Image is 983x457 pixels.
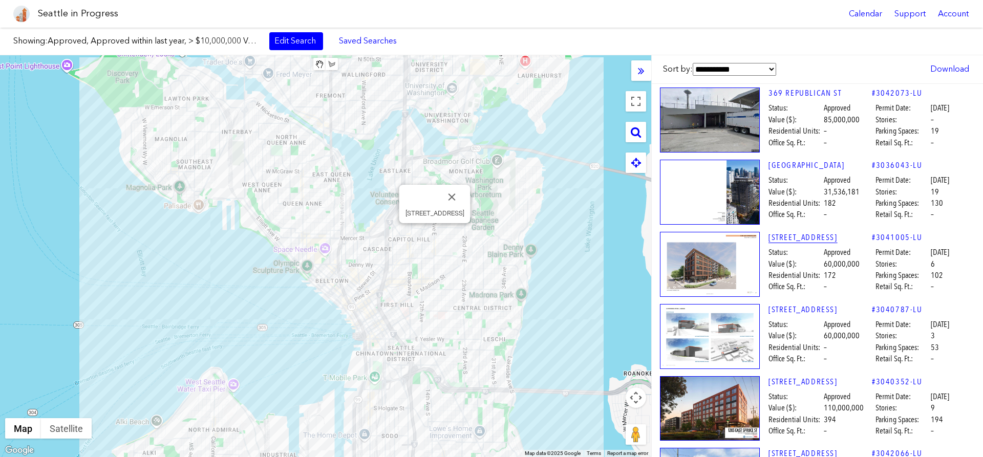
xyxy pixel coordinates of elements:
[875,414,929,425] span: Parking Spaces:
[768,414,822,425] span: Residential Units:
[872,232,923,243] a: #3041005-LU
[768,330,822,341] span: Value ($):
[931,391,949,402] span: [DATE]
[931,342,939,353] span: 53
[3,444,36,457] a: Open this area in Google Maps (opens a new window)
[931,198,943,209] span: 130
[333,32,402,50] a: Saved Searches
[440,185,464,209] button: Close
[326,58,338,70] button: Draw a shape
[875,186,929,198] span: Stories:
[48,36,263,46] span: Approved, Approved within last year, > $10,000,000 Value
[824,353,827,364] span: –
[13,35,259,47] label: Showing:
[931,281,934,292] span: –
[693,63,776,76] select: Sort by:
[626,91,646,112] button: Toggle fullscreen view
[768,402,822,414] span: Value ($):
[824,186,860,198] span: 31,536,181
[824,414,836,425] span: 394
[824,270,836,281] span: 172
[768,186,822,198] span: Value ($):
[660,376,760,441] img: 1.jpg
[925,60,974,78] a: Download
[824,391,850,402] span: Approved
[931,270,943,281] span: 102
[872,88,923,99] a: #3042073-LU
[768,102,822,114] span: Status:
[872,376,923,387] a: #3040352-LU
[768,304,872,315] a: [STREET_ADDRESS]
[41,418,92,439] button: Show satellite imagery
[875,258,929,270] span: Stories:
[824,247,850,258] span: Approved
[768,232,872,243] a: [STREET_ADDRESS]
[875,125,929,137] span: Parking Spaces:
[768,342,822,353] span: Residential Units:
[931,137,934,148] span: –
[824,102,850,114] span: Approved
[38,7,118,20] h1: Seattle in Progress
[13,6,30,22] img: favicon-96x96.png
[768,353,822,364] span: Office Sq. Ft.:
[313,58,326,70] button: Stop drawing
[405,209,464,217] div: [STREET_ADDRESS]
[768,281,822,292] span: Office Sq. Ft.:
[931,102,949,114] span: [DATE]
[931,402,935,414] span: 9
[931,175,949,186] span: [DATE]
[626,387,646,408] button: Map camera controls
[875,270,929,281] span: Parking Spaces:
[824,125,827,137] span: –
[768,114,822,125] span: Value ($):
[768,376,872,387] a: [STREET_ADDRESS]
[824,342,827,353] span: –
[768,175,822,186] span: Status:
[875,402,929,414] span: Stories:
[607,450,648,456] a: Report a map error
[587,450,601,456] a: Terms
[824,402,864,414] span: 110,000,000
[663,63,776,76] label: Sort by:
[768,391,822,402] span: Status:
[768,209,822,220] span: Office Sq. Ft.:
[931,425,934,437] span: –
[875,330,929,341] span: Stories:
[824,330,860,341] span: 60,000,000
[931,209,934,220] span: –
[931,330,935,341] span: 3
[768,198,822,209] span: Residential Units:
[875,209,929,220] span: Retail Sq. Ft.:
[875,425,929,437] span: Retail Sq. Ft.:
[931,186,939,198] span: 19
[626,424,646,445] button: Drag Pegman onto the map to open Street View
[269,32,323,50] a: Edit Search
[931,247,949,258] span: [DATE]
[3,444,36,457] img: Google
[768,270,822,281] span: Residential Units:
[525,450,581,456] span: Map data ©2025 Google
[875,281,929,292] span: Retail Sq. Ft.:
[931,258,935,270] span: 6
[872,304,923,315] a: #3040787-LU
[768,247,822,258] span: Status:
[768,258,822,270] span: Value ($):
[872,160,923,171] a: #3036043-LU
[768,425,822,437] span: Office Sq. Ft.:
[931,114,934,125] span: –
[824,281,827,292] span: –
[931,125,939,137] span: 19
[931,353,934,364] span: –
[875,247,929,258] span: Permit Date:
[768,125,822,137] span: Residential Units:
[660,304,760,369] img: 34.jpg
[660,232,760,297] img: 41.jpg
[875,319,929,330] span: Permit Date:
[824,258,860,270] span: 60,000,000
[660,160,760,225] img: 1.jpg
[875,198,929,209] span: Parking Spaces:
[931,414,943,425] span: 194
[875,353,929,364] span: Retail Sq. Ft.:
[5,418,41,439] button: Show street map
[768,137,822,148] span: Office Sq. Ft.:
